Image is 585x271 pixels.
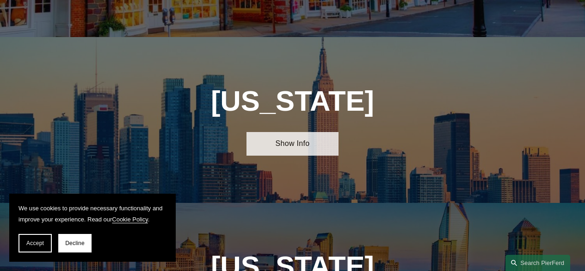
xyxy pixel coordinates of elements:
[18,203,166,225] p: We use cookies to provide necessary functionality and improve your experience. Read our .
[178,85,407,117] h1: [US_STATE]
[112,216,148,223] a: Cookie Policy
[58,234,92,252] button: Decline
[26,240,44,246] span: Accept
[246,132,338,156] a: Show Info
[9,194,176,262] section: Cookie banner
[65,240,85,246] span: Decline
[18,234,52,252] button: Accept
[505,255,570,271] a: Search this site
